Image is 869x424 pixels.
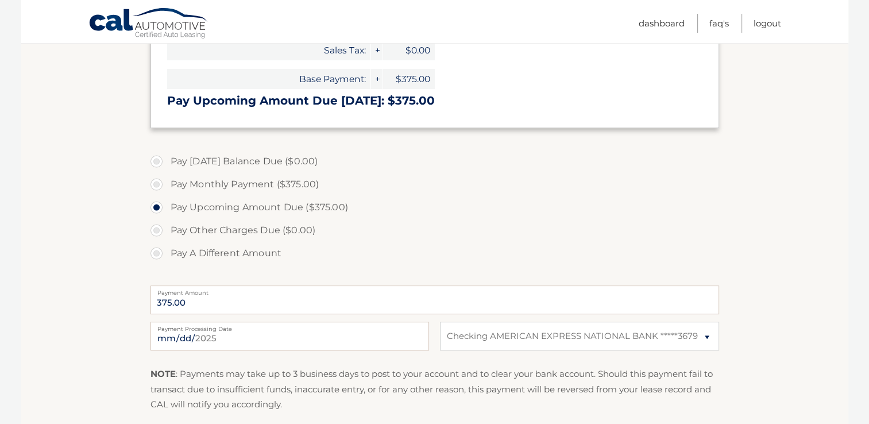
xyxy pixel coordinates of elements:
h3: Pay Upcoming Amount Due [DATE]: $375.00 [167,94,702,108]
label: Payment Amount [150,286,719,295]
span: + [371,40,383,60]
span: $0.00 [383,40,435,60]
input: Payment Amount [150,286,719,314]
strong: NOTE [150,368,176,379]
span: + [371,69,383,89]
a: Cal Automotive [88,7,209,41]
a: Logout [754,14,781,33]
span: Sales Tax: [167,40,370,60]
a: FAQ's [709,14,729,33]
label: Pay Upcoming Amount Due ($375.00) [150,196,719,219]
a: Dashboard [639,14,685,33]
label: Pay [DATE] Balance Due ($0.00) [150,150,719,173]
input: Payment Date [150,322,429,350]
p: : Payments may take up to 3 business days to post to your account and to clear your bank account.... [150,367,719,412]
label: Pay Other Charges Due ($0.00) [150,219,719,242]
span: $375.00 [383,69,435,89]
label: Payment Processing Date [150,322,429,331]
label: Pay Monthly Payment ($375.00) [150,173,719,196]
label: Pay A Different Amount [150,242,719,265]
span: Base Payment: [167,69,370,89]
